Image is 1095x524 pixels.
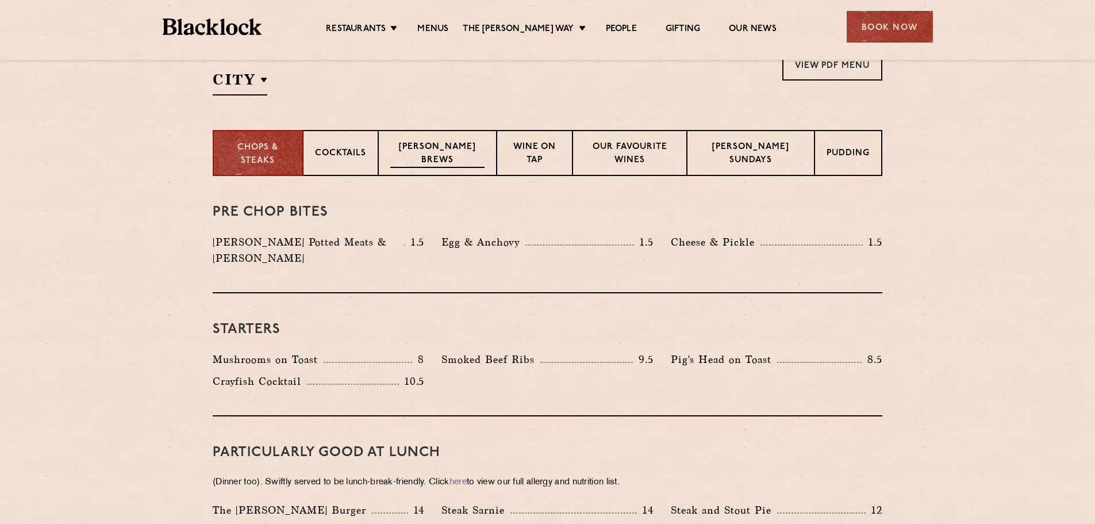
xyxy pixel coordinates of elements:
p: 14 [637,503,654,518]
p: Steak Sarnie [441,502,510,518]
a: Restaurants [326,24,386,36]
p: 10.5 [399,374,424,389]
p: Mushrooms on Toast [213,351,324,368]
h3: Starters [213,322,882,337]
p: Cocktails [315,147,366,162]
a: Our News [729,24,777,36]
a: Gifting [666,24,700,36]
p: 9.5 [633,352,654,367]
a: Menus [417,24,448,36]
p: Pudding [827,147,870,162]
p: 8 [412,352,424,367]
p: 14 [408,503,425,518]
a: People [606,24,637,36]
p: 1.5 [634,235,654,250]
p: 1.5 [863,235,882,250]
p: [PERSON_NAME] Potted Meats & [PERSON_NAME] [213,234,404,266]
p: 1.5 [405,235,425,250]
p: Smoked Beef Ribs [441,351,540,368]
h3: Pre Chop Bites [213,205,882,220]
p: Egg & Anchovy [441,234,525,250]
a: The [PERSON_NAME] Way [463,24,574,36]
img: BL_Textured_Logo-footer-cropped.svg [163,18,262,35]
p: Cheese & Pickle [671,234,760,250]
p: Pig's Head on Toast [671,351,777,368]
p: (Dinner too). Swiftly served to be lunch-break-friendly. Click to view our full allergy and nutri... [213,475,882,491]
p: The [PERSON_NAME] Burger [213,502,372,518]
p: [PERSON_NAME] Brews [390,141,485,168]
div: Book Now [847,11,933,43]
p: 8.5 [862,352,882,367]
p: Chops & Steaks [225,141,291,167]
p: [PERSON_NAME] Sundays [699,141,802,168]
p: Steak and Stout Pie [671,502,777,518]
p: 12 [866,503,882,518]
p: Wine on Tap [509,141,560,168]
p: Our favourite wines [585,141,675,168]
p: Crayfish Cocktail [213,373,307,389]
a: View PDF Menu [782,49,882,81]
a: here [449,478,467,487]
h2: City [213,70,267,95]
h3: PARTICULARLY GOOD AT LUNCH [213,445,882,460]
